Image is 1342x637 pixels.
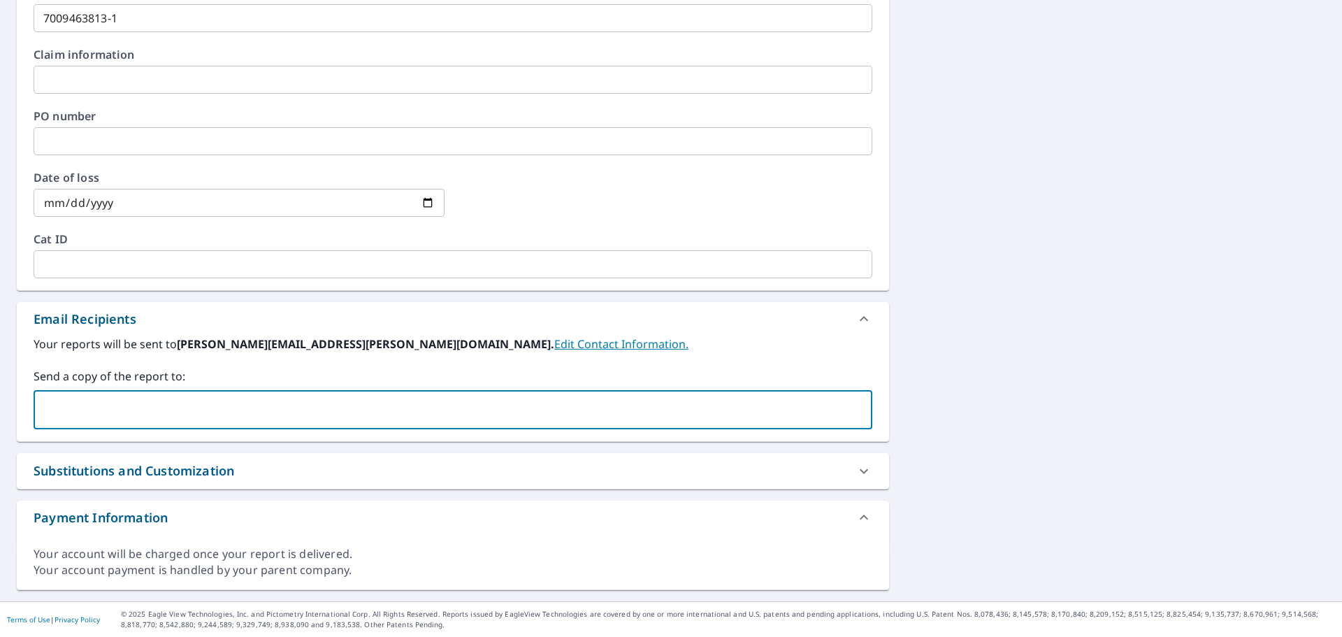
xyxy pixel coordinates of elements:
[17,453,889,489] div: Substitutions and Customization
[7,615,50,624] a: Terms of Use
[34,172,445,183] label: Date of loss
[177,336,554,352] b: [PERSON_NAME][EMAIL_ADDRESS][PERSON_NAME][DOMAIN_NAME].
[55,615,100,624] a: Privacy Policy
[34,110,872,122] label: PO number
[34,546,872,562] div: Your account will be charged once your report is delivered.
[34,234,872,245] label: Cat ID
[34,49,872,60] label: Claim information
[554,336,688,352] a: EditContactInfo
[121,609,1335,630] p: © 2025 Eagle View Technologies, Inc. and Pictometry International Corp. All Rights Reserved. Repo...
[34,461,234,480] div: Substitutions and Customization
[34,368,872,385] label: Send a copy of the report to:
[34,562,872,578] div: Your account payment is handled by your parent company.
[34,508,168,527] div: Payment Information
[7,615,100,624] p: |
[34,310,136,329] div: Email Recipients
[17,302,889,336] div: Email Recipients
[34,336,872,352] label: Your reports will be sent to
[17,501,889,534] div: Payment Information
